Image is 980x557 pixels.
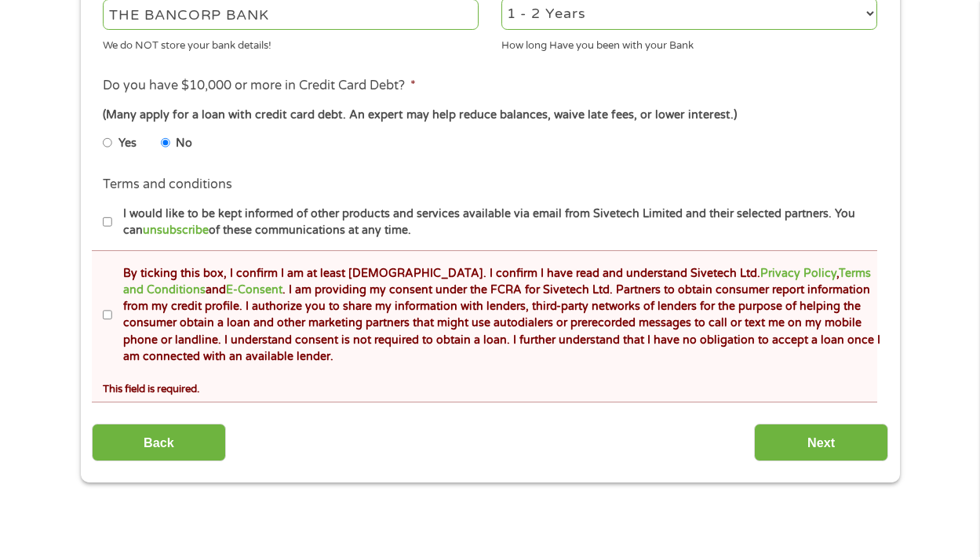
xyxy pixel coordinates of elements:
[118,135,137,152] label: Yes
[112,265,882,366] label: By ticking this box, I confirm I am at least [DEMOGRAPHIC_DATA]. I confirm I have read and unders...
[226,283,282,297] a: E-Consent
[754,424,888,462] input: Next
[143,224,209,237] a: unsubscribe
[103,107,876,124] div: (Many apply for a loan with credit card debt. An expert may help reduce balances, waive late fees...
[103,32,479,53] div: We do NOT store your bank details!
[123,267,871,297] a: Terms and Conditions
[176,135,192,152] label: No
[103,376,876,397] div: This field is required.
[501,32,877,53] div: How long Have you been with your Bank
[112,206,882,239] label: I would like to be kept informed of other products and services available via email from Sivetech...
[103,78,416,94] label: Do you have $10,000 or more in Credit Card Debt?
[103,177,232,193] label: Terms and conditions
[92,424,226,462] input: Back
[760,267,836,280] a: Privacy Policy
